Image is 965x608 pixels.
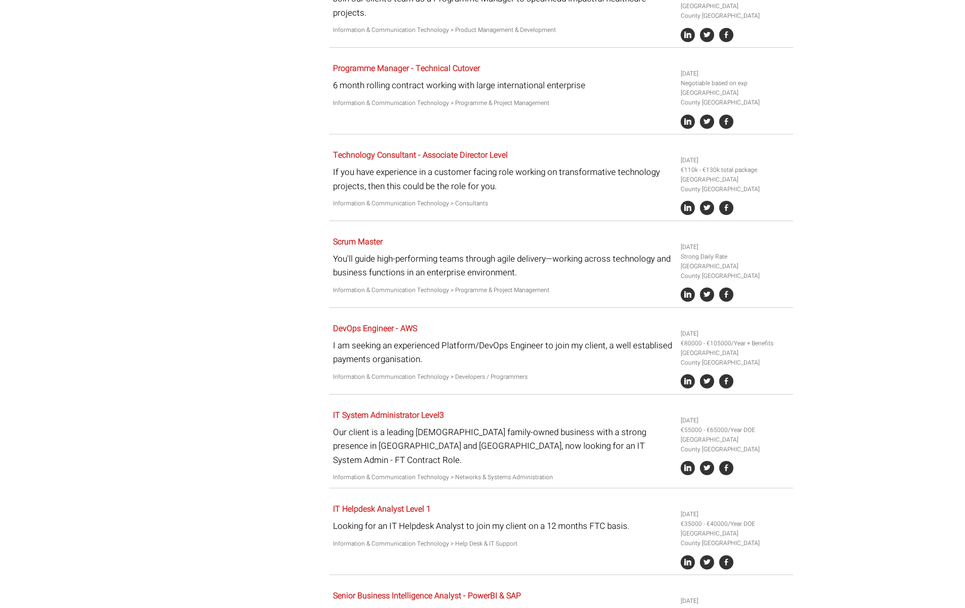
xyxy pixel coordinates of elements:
li: [DATE] [681,596,789,606]
p: If you have experience in a customer facing role working on transformative technology projects, t... [333,165,673,193]
li: [GEOGRAPHIC_DATA] County [GEOGRAPHIC_DATA] [681,348,789,368]
a: Scrum Master [333,236,383,248]
p: I am seeking an experienced Platform/DevOps Engineer to join my client, a well establised payment... [333,339,673,366]
a: DevOps Engineer - AWS [333,323,417,335]
p: Information & Communication Technology > Developers / Programmers [333,372,673,382]
a: Programme Manager - Technical Cutover [333,62,480,75]
li: Negotiable based on exp [681,79,789,88]
li: Strong Daily Rate [681,252,789,262]
a: IT Helpdesk Analyst Level 1 [333,503,431,515]
p: Information & Communication Technology > Consultants [333,199,673,208]
li: [DATE] [681,416,789,425]
li: [GEOGRAPHIC_DATA] County [GEOGRAPHIC_DATA] [681,435,789,454]
a: Senior Business Intelligence Analyst - PowerBI & SAP [333,590,521,602]
li: [DATE] [681,242,789,252]
li: [DATE] [681,69,789,79]
p: Information & Communication Technology > Networks & Systems Administration [333,473,673,482]
li: €80000 - €105000/Year + Benefits [681,339,789,348]
a: Technology Consultant - Associate Director Level [333,149,508,161]
li: [GEOGRAPHIC_DATA] County [GEOGRAPHIC_DATA] [681,2,789,21]
p: Information & Communication Technology > Programme & Project Management [333,285,673,295]
li: €110k - €130k total package [681,165,789,175]
a: IT System Administrator Level3 [333,409,444,421]
p: Information & Communication Technology > Programme & Project Management [333,98,673,108]
p: 6 month rolling contract working with large international enterprise [333,79,673,92]
p: Information & Communication Technology > Product Management & Development [333,25,673,35]
li: [GEOGRAPHIC_DATA] County [GEOGRAPHIC_DATA] [681,175,789,194]
li: [DATE] [681,329,789,339]
li: €55000 - €65000/Year DOE [681,425,789,435]
li: [GEOGRAPHIC_DATA] County [GEOGRAPHIC_DATA] [681,88,789,108]
li: [GEOGRAPHIC_DATA] County [GEOGRAPHIC_DATA] [681,529,789,548]
p: Our client is a leading [DEMOGRAPHIC_DATA] family-owned business with a strong presence in [GEOGR... [333,425,673,467]
li: €35000 - €40000/Year DOE [681,519,789,529]
p: You'll guide high-performing teams through agile delivery—working across technology and business ... [333,252,673,279]
li: [GEOGRAPHIC_DATA] County [GEOGRAPHIC_DATA] [681,262,789,281]
li: [DATE] [681,510,789,519]
li: [DATE] [681,156,789,165]
p: Information & Communication Technology > Help Desk & IT Support [333,539,673,549]
p: Looking for an IT Helpdesk Analyst to join my client on a 12 months FTC basis. [333,519,673,533]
